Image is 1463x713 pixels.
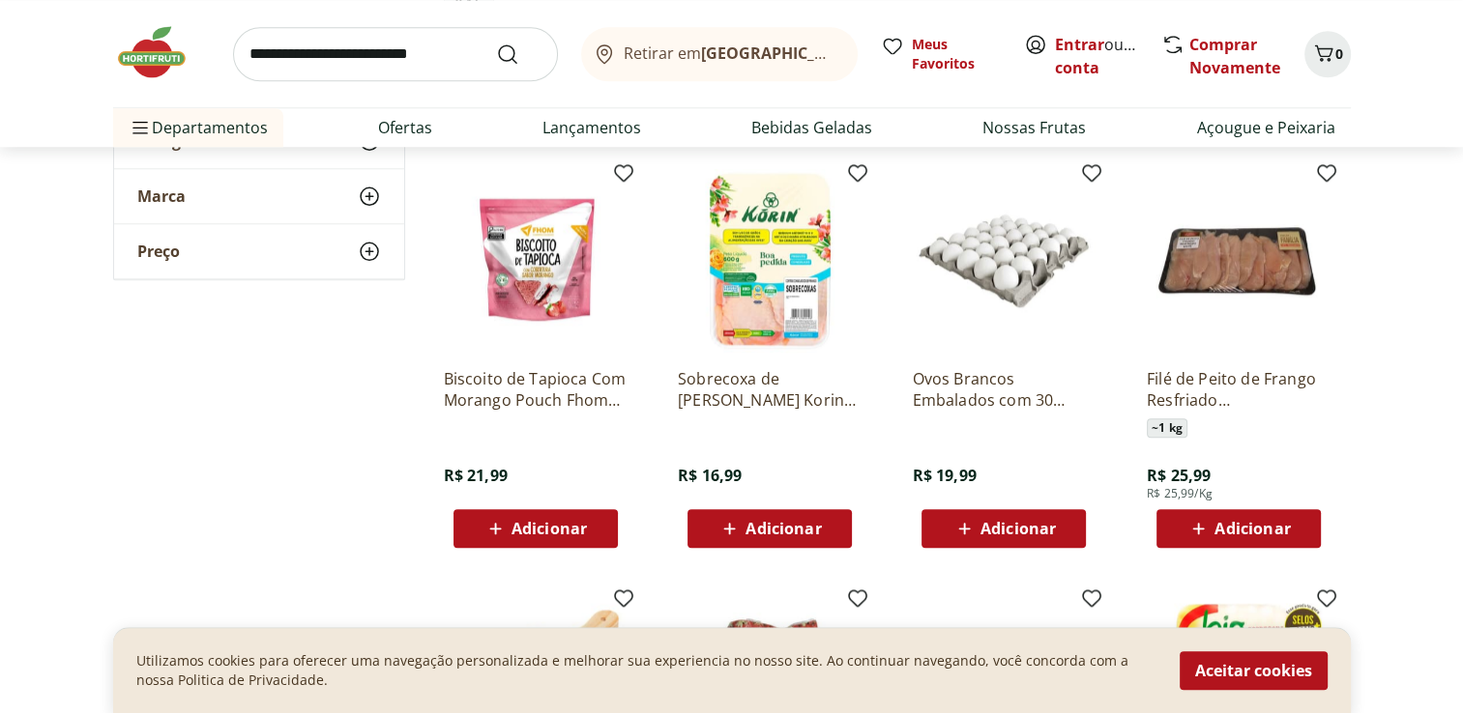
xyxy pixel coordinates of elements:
[881,35,1001,73] a: Meus Favoritos
[912,169,1096,353] img: Ovos Brancos Embalados com 30 unidades
[136,651,1156,690] p: Utilizamos cookies para oferecer uma navegação personalizada e melhorar sua experiencia no nosso ...
[512,521,587,536] span: Adicionar
[1147,486,1213,501] span: R$ 25,99/Kg
[688,509,852,548] button: Adicionar
[1147,368,1331,411] a: Filé de Peito de Frango Resfriado [GEOGRAPHIC_DATA]
[129,104,268,151] span: Departamentos
[444,169,628,353] img: Biscoito de Tapioca Com Morango Pouch Fhom 60g
[751,116,872,139] a: Bebidas Geladas
[137,242,180,261] span: Preço
[542,116,641,139] a: Lançamentos
[1147,169,1331,353] img: Filé de Peito de Frango Resfriado Tamanho Família
[114,224,404,278] button: Preço
[454,509,618,548] button: Adicionar
[496,43,542,66] button: Submit Search
[444,368,628,411] a: Biscoito de Tapioca Com Morango Pouch Fhom 60g
[1147,465,1211,486] span: R$ 25,99
[624,44,837,62] span: Retirar em
[1147,418,1187,438] span: ~ 1 kg
[1055,34,1104,55] a: Entrar
[114,169,404,223] button: Marca
[982,116,1086,139] a: Nossas Frutas
[378,116,432,139] a: Ofertas
[678,465,742,486] span: R$ 16,99
[1055,33,1141,79] span: ou
[1055,34,1161,78] a: Criar conta
[1196,116,1334,139] a: Açougue e Peixaria
[980,521,1056,536] span: Adicionar
[1156,509,1321,548] button: Adicionar
[678,368,862,411] a: Sobrecoxa de [PERSON_NAME] Korin 600g
[1180,651,1328,690] button: Aceitar cookies
[912,368,1096,411] a: Ovos Brancos Embalados com 30 unidades
[912,35,1001,73] span: Meus Favoritos
[1304,31,1351,77] button: Carrinho
[701,43,1027,64] b: [GEOGRAPHIC_DATA]/[GEOGRAPHIC_DATA]
[129,104,152,151] button: Menu
[1189,34,1280,78] a: Comprar Novamente
[581,27,858,81] button: Retirar em[GEOGRAPHIC_DATA]/[GEOGRAPHIC_DATA]
[912,465,976,486] span: R$ 19,99
[113,23,210,81] img: Hortifruti
[1214,521,1290,536] span: Adicionar
[233,27,558,81] input: search
[678,169,862,353] img: Sobrecoxa de Frango Congelada Korin 600g
[444,465,508,486] span: R$ 21,99
[1335,44,1343,63] span: 0
[746,521,821,536] span: Adicionar
[922,509,1086,548] button: Adicionar
[137,186,186,206] span: Marca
